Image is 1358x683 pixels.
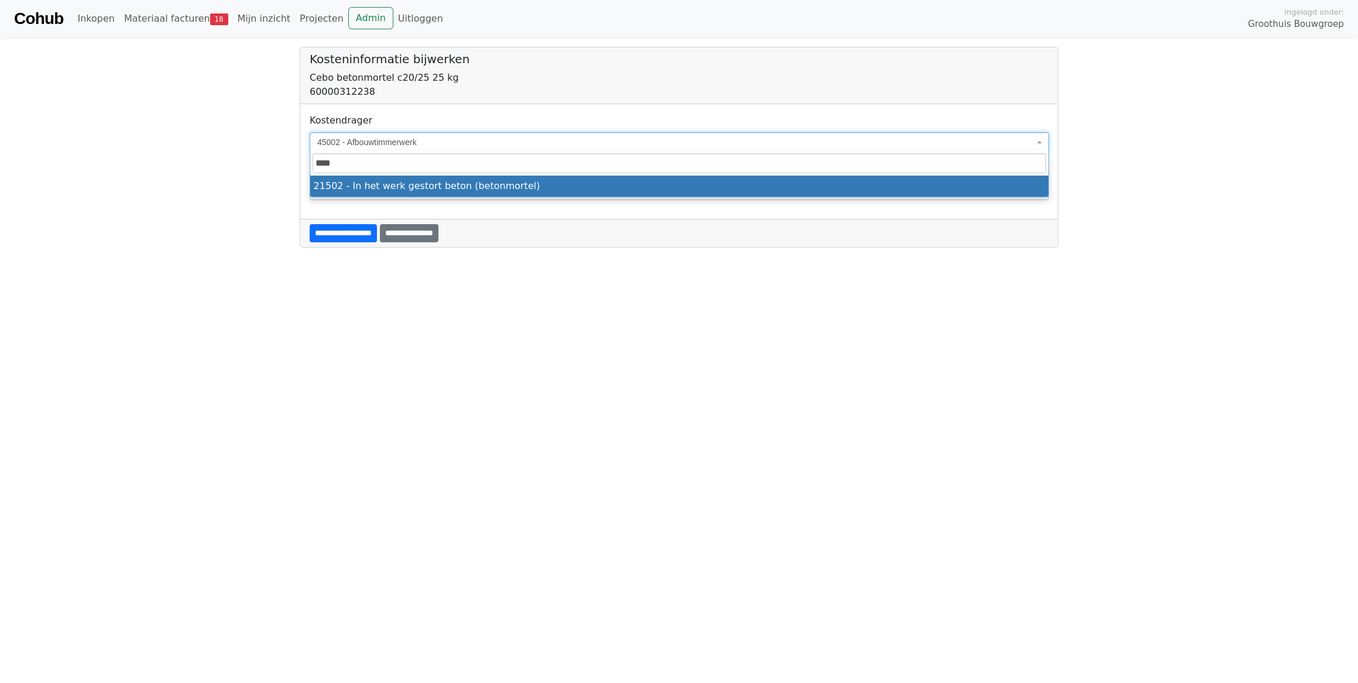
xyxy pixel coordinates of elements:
[210,13,228,25] span: 18
[1248,18,1344,31] span: Groothuis Bouwgroep
[310,132,1049,152] span: 45002 - Afbouwtimmerwerk
[348,7,393,29] a: Admin
[310,176,1048,197] li: 21502 - In het werk gestort beton (betonmortel)
[317,136,1034,148] span: 45002 - Afbouwtimmerwerk
[1284,6,1344,18] span: Ingelogd onder:
[310,52,1048,66] h5: Kosteninformatie bijwerken
[393,7,448,30] a: Uitloggen
[233,7,296,30] a: Mijn inzicht
[73,7,119,30] a: Inkopen
[119,7,233,30] a: Materiaal facturen18
[310,85,1048,99] div: 60000312238
[14,5,63,33] a: Cohub
[310,114,372,128] label: Kostendrager
[295,7,348,30] a: Projecten
[310,71,1048,85] div: Cebo betonmortel c20/25 25 kg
